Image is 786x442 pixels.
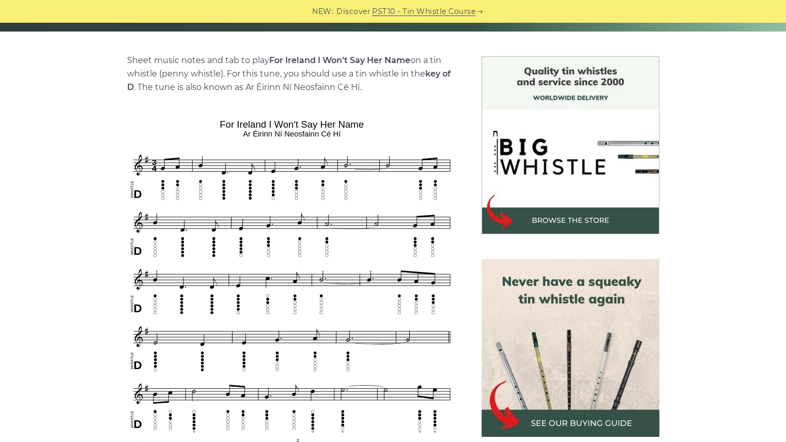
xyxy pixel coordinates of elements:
[127,69,451,92] strong: key of D
[312,6,333,18] span: NEW:
[336,6,371,18] span: Discover
[482,56,659,234] img: BigWhistle Tin Whistle Store
[482,259,659,437] img: tin whistle buying guide
[127,54,457,94] p: Sheet music notes and tab to play on a tin whistle (penny whistle). For this tune, you should use...
[372,6,475,18] a: PST10 - Tin Whistle Course
[269,55,410,65] strong: For Ireland I Won’t Say Her Name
